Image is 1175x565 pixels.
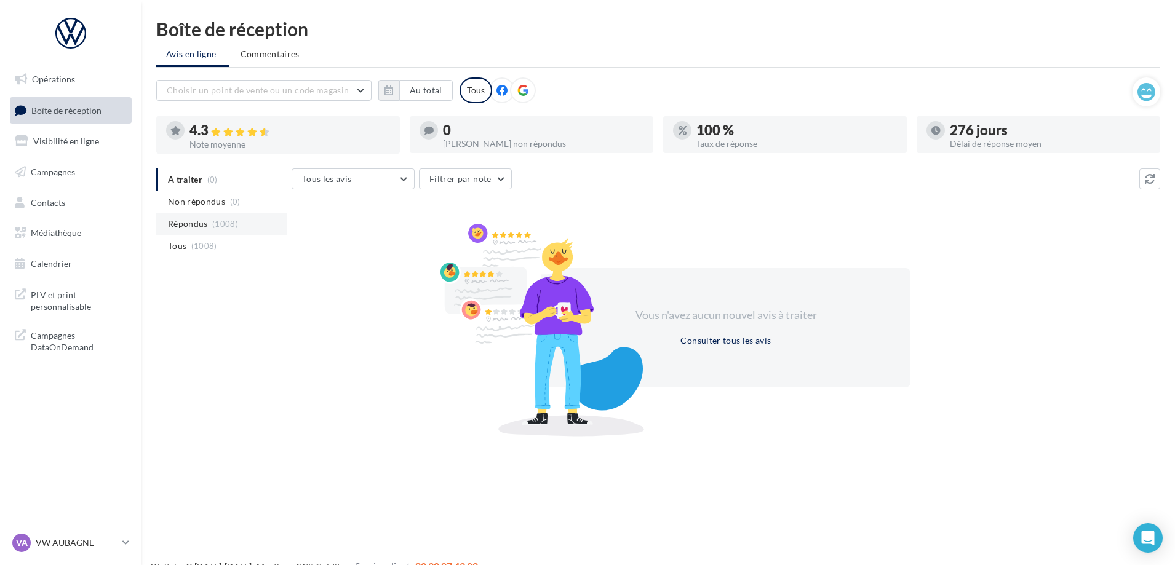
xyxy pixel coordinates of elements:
span: Non répondus [168,196,225,208]
div: [PERSON_NAME] non répondus [443,140,643,148]
a: Visibilité en ligne [7,128,134,154]
span: Calendrier [31,258,72,269]
span: (0) [230,197,241,207]
div: 4.3 [189,124,390,138]
button: Consulter tous les avis [675,333,776,348]
button: Filtrer par note [419,168,512,189]
div: 276 jours [950,124,1150,137]
div: Délai de réponse moyen [950,140,1150,148]
div: Vous n'avez aucun nouvel avis à traiter [620,307,832,323]
div: 0 [443,124,643,137]
span: Contacts [31,197,65,207]
a: Contacts [7,190,134,216]
p: VW AUBAGNE [36,537,117,549]
a: Campagnes DataOnDemand [7,322,134,358]
div: 100 % [696,124,897,137]
span: (1008) [191,241,217,251]
button: Tous les avis [292,168,415,189]
span: PLV et print personnalisable [31,286,127,313]
span: Tous les avis [302,173,352,184]
div: Note moyenne [189,140,390,149]
span: Choisir un point de vente ou un code magasin [167,85,349,95]
a: VA VW AUBAGNE [10,531,132,555]
span: Tous [168,240,186,252]
button: Au total [378,80,453,101]
a: Campagnes [7,159,134,185]
span: Opérations [32,74,75,84]
span: VA [16,537,28,549]
a: Opérations [7,66,134,92]
a: PLV et print personnalisable [7,282,134,318]
a: Boîte de réception [7,97,134,124]
span: Répondus [168,218,208,230]
span: Médiathèque [31,227,81,238]
span: Commentaires [241,48,300,60]
span: Campagnes [31,167,75,177]
span: Visibilité en ligne [33,136,99,146]
div: Boîte de réception [156,20,1160,38]
span: Campagnes DataOnDemand [31,327,127,354]
a: Calendrier [7,251,134,277]
div: Tous [460,77,492,103]
div: Taux de réponse [696,140,897,148]
a: Médiathèque [7,220,134,246]
span: (1008) [212,219,238,229]
button: Choisir un point de vente ou un code magasin [156,80,372,101]
div: Open Intercom Messenger [1133,523,1163,553]
span: Boîte de réception [31,105,102,115]
button: Au total [399,80,453,101]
